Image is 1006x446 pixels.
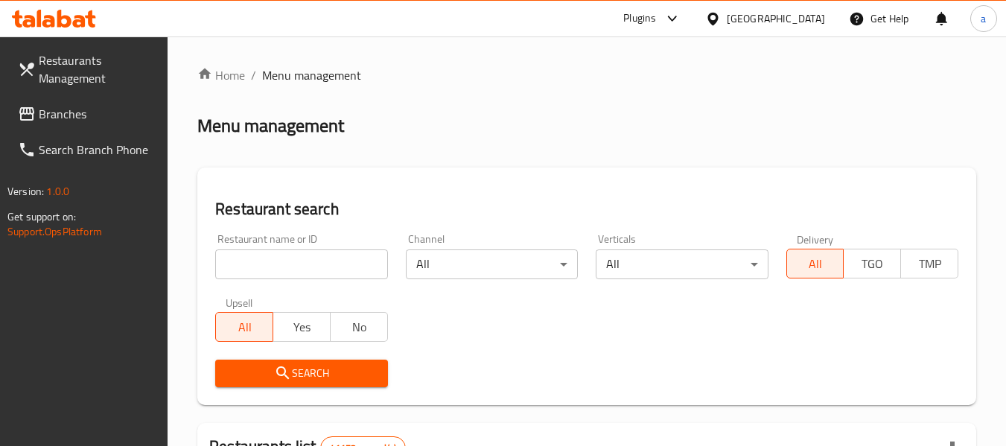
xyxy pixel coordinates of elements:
h2: Restaurant search [215,198,958,220]
span: Get support on: [7,207,76,226]
span: a [981,10,986,27]
li: / [251,66,256,84]
a: Home [197,66,245,84]
a: Branches [6,96,168,132]
a: Restaurants Management [6,42,168,96]
button: TMP [900,249,958,278]
span: Restaurants Management [39,51,156,87]
div: All [596,249,768,279]
button: No [330,312,388,342]
span: All [793,253,838,275]
nav: breadcrumb [197,66,976,84]
span: All [222,316,267,338]
input: Search for restaurant name or ID.. [215,249,387,279]
span: TMP [907,253,952,275]
span: Search Branch Phone [39,141,156,159]
span: Version: [7,182,44,201]
div: All [406,249,578,279]
label: Delivery [797,234,834,244]
label: Upsell [226,297,253,308]
a: Support.OpsPlatform [7,222,102,241]
span: No [337,316,382,338]
span: Yes [279,316,325,338]
button: All [215,312,273,342]
a: Search Branch Phone [6,132,168,168]
span: Search [227,364,375,383]
div: Plugins [623,10,656,28]
button: All [786,249,844,278]
button: Search [215,360,387,387]
span: Branches [39,105,156,123]
span: TGO [850,253,895,275]
h2: Menu management [197,114,344,138]
div: [GEOGRAPHIC_DATA] [727,10,825,27]
button: Yes [273,312,331,342]
span: 1.0.0 [46,182,69,201]
button: TGO [843,249,901,278]
span: Menu management [262,66,361,84]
